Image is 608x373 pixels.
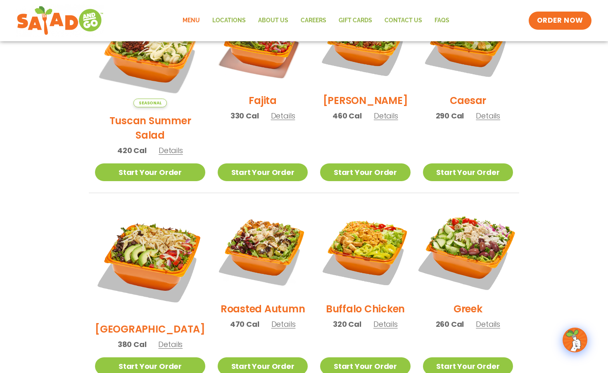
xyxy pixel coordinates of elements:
span: Details [373,319,398,329]
img: Product photo for Roasted Autumn Salad [218,205,308,295]
a: FAQs [428,11,456,30]
a: ORDER NOW [529,12,591,30]
a: Start Your Order [320,163,410,181]
span: 470 Cal [230,319,259,330]
a: Menu [176,11,206,30]
span: 320 Cal [333,319,361,330]
span: Details [271,319,296,329]
span: 330 Cal [230,110,259,121]
h2: Roasted Autumn [221,302,305,316]
span: 260 Cal [436,319,464,330]
a: Contact Us [378,11,428,30]
a: Locations [206,11,252,30]
span: 290 Cal [436,110,464,121]
img: new-SAG-logo-768×292 [17,4,104,37]
h2: Buffalo Chicken [326,302,405,316]
h2: Tuscan Summer Salad [95,113,205,142]
span: 420 Cal [117,145,147,156]
span: 380 Cal [118,339,147,350]
img: Product photo for Buffalo Chicken Salad [320,205,410,295]
h2: [GEOGRAPHIC_DATA] [95,322,205,336]
a: Start Your Order [423,163,513,181]
nav: Menu [176,11,456,30]
span: ORDER NOW [537,16,583,26]
span: Details [476,111,500,121]
img: Product photo for Greek Salad [415,198,521,303]
a: About Us [252,11,294,30]
img: Product photo for BBQ Ranch Salad [95,205,205,316]
h2: Fajita [249,93,277,108]
h2: [PERSON_NAME] [323,93,408,108]
a: Start Your Order [95,163,205,181]
span: Details [271,111,295,121]
span: 460 Cal [332,110,362,121]
a: Start Your Order [218,163,308,181]
span: Seasonal [133,99,167,107]
img: wpChatIcon [563,328,587,352]
a: GIFT CARDS [332,11,378,30]
a: Careers [294,11,332,30]
span: Details [159,145,183,156]
span: Details [158,339,183,349]
h2: Caesar [450,93,487,108]
span: Details [374,111,398,121]
h2: Greek [454,302,482,316]
span: Details [476,319,500,329]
